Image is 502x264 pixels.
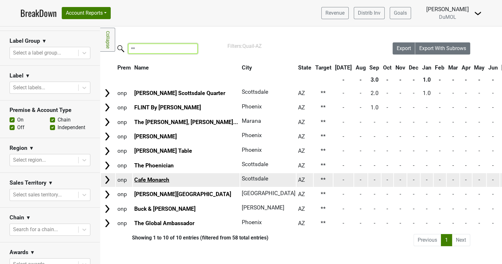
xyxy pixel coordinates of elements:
[10,107,90,114] h3: Premise & Account Type
[478,90,480,96] span: -
[298,220,305,226] span: AZ
[426,133,428,140] span: -
[434,62,446,73] th: Feb: activate to sort column ascending
[343,177,344,183] span: -
[400,119,401,125] span: -
[426,162,428,169] span: -
[17,124,24,131] label: Off
[413,119,415,125] span: -
[452,177,454,183] span: -
[134,206,196,212] a: Buck & [PERSON_NAME]
[298,191,305,197] span: AZ
[400,206,401,212] span: -
[100,28,115,52] a: Collapse
[452,206,454,212] span: -
[413,177,415,183] span: -
[134,191,231,197] a: [PERSON_NAME][GEOGRAPHIC_DATA]
[298,104,305,111] span: AZ
[381,62,393,73] th: Oct: activate to sort column ascending
[492,220,494,226] span: -
[478,162,480,169] span: -
[10,145,27,151] h3: Region
[102,132,112,141] img: Arrow right
[465,220,467,226] span: -
[102,190,112,199] img: Arrow right
[439,191,441,197] span: -
[487,74,499,85] th: -
[387,191,388,197] span: -
[478,104,480,111] span: -
[492,162,494,169] span: -
[48,179,53,187] span: ▼
[474,10,482,17] img: Dropdown Menu
[102,103,112,112] img: Arrow right
[58,124,85,131] label: Independent
[400,191,401,197] span: -
[242,147,262,153] span: Phoenix
[434,74,446,85] th: -
[373,148,375,154] span: -
[413,191,415,197] span: -
[472,74,486,85] th: -
[478,177,480,183] span: -
[421,74,433,85] th: 1.0
[452,220,454,226] span: -
[439,162,441,169] span: -
[492,90,494,96] span: -
[452,119,454,125] span: -
[134,90,225,96] a: [PERSON_NAME] Scottsdale Quarter
[465,162,467,169] span: -
[370,104,378,111] span: 1.0
[400,90,401,96] span: -
[465,148,467,154] span: -
[387,119,388,125] span: -
[116,129,132,143] td: onp
[242,132,262,138] span: Phoenix
[42,37,47,45] span: ▼
[413,206,415,212] span: -
[360,104,361,111] span: -
[413,148,415,154] span: -
[447,74,459,85] th: -
[102,146,112,156] img: Arrow right
[242,204,284,211] span: [PERSON_NAME]
[492,206,494,212] span: -
[116,158,132,172] td: onp
[419,45,466,51] span: Export With Subrows
[116,115,132,129] td: onp
[373,191,375,197] span: -
[492,191,494,197] span: -
[478,191,480,197] span: -
[439,206,441,212] span: -
[400,220,401,226] span: -
[134,177,169,183] a: Cafe Monarch
[102,175,112,185] img: Arrow right
[10,180,46,186] h3: Sales Territory
[10,249,28,256] h3: Awards
[360,90,361,96] span: -
[373,220,375,226] span: -
[387,177,388,183] span: -
[413,133,415,140] span: -
[465,191,467,197] span: -
[242,89,268,95] span: Scottsdale
[116,202,132,216] td: onp
[102,218,112,228] img: Arrow right
[298,162,305,169] span: AZ
[400,162,401,169] span: -
[360,206,361,212] span: -
[102,117,112,127] img: Arrow right
[100,235,268,241] div: Showing 1 to 10 of 10 entries (filtered from 58 total entries)
[321,7,349,19] a: Revenue
[30,249,35,256] span: ▼
[298,133,305,140] span: AZ
[242,43,262,49] span: Quail-AZ
[227,42,375,50] div: Filters:
[240,62,293,73] th: City: activate to sort column ascending
[452,90,454,96] span: -
[134,133,177,140] a: [PERSON_NAME]
[58,116,71,124] label: Chain
[426,104,428,111] span: -
[25,72,30,80] span: ▼
[373,206,375,212] span: -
